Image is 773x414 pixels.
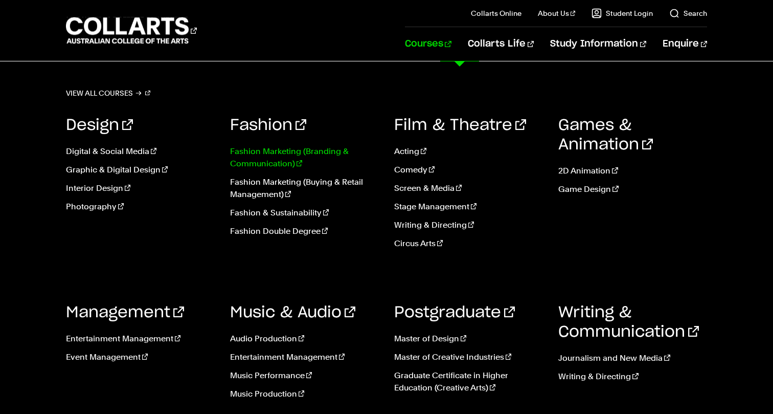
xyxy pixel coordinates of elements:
[66,333,215,345] a: Entertainment Management
[394,182,543,194] a: Screen & Media
[394,164,543,176] a: Comedy
[230,333,379,345] a: Audio Production
[230,207,379,219] a: Fashion & Sustainability
[230,388,379,400] a: Music Production
[66,16,197,45] div: Go to homepage
[230,176,379,201] a: Fashion Marketing (Buying & Retail Management)
[394,201,543,213] a: Stage Management
[66,164,215,176] a: Graphic & Digital Design
[230,305,355,320] a: Music & Audio
[66,201,215,213] a: Photography
[66,118,133,133] a: Design
[550,27,646,61] a: Study Information
[394,351,543,363] a: Master of Creative Industries
[592,8,653,18] a: Student Login
[66,86,151,100] a: View all courses
[538,8,576,18] a: About Us
[66,182,215,194] a: Interior Design
[405,27,451,61] a: Courses
[230,225,379,237] a: Fashion Double Degree
[558,305,699,340] a: Writing & Communication
[558,352,707,364] a: Journalism and New Media
[230,351,379,363] a: Entertainment Management
[66,351,215,363] a: Event Management
[394,118,526,133] a: Film & Theatre
[663,27,707,61] a: Enquire
[669,8,707,18] a: Search
[471,8,521,18] a: Collarts Online
[230,369,379,382] a: Music Performance
[468,27,534,61] a: Collarts Life
[558,165,707,177] a: 2D Animation
[66,305,184,320] a: Management
[394,333,543,345] a: Master of Design
[394,305,515,320] a: Postgraduate
[230,145,379,170] a: Fashion Marketing (Branding & Communication)
[66,145,215,158] a: Digital & Social Media
[558,371,707,383] a: Writing & Directing
[394,237,543,250] a: Circus Arts
[230,118,306,133] a: Fashion
[558,118,653,152] a: Games & Animation
[394,219,543,231] a: Writing & Directing
[558,183,707,195] a: Game Design
[394,145,543,158] a: Acting
[394,369,543,394] a: Graduate Certificate in Higher Education (Creative Arts)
